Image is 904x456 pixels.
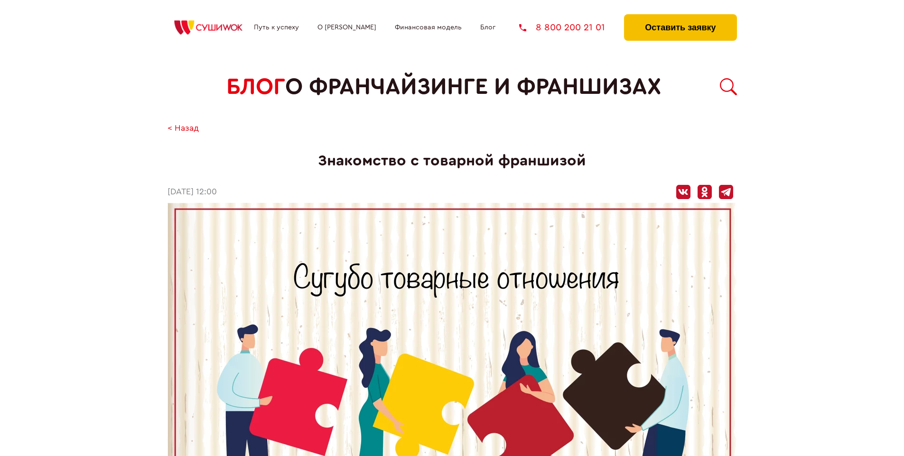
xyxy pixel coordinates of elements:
[536,23,605,32] span: 8 800 200 21 01
[168,124,199,134] a: < Назад
[519,23,605,32] a: 8 800 200 21 01
[395,24,462,31] a: Финансовая модель
[168,187,217,197] time: [DATE] 12:00
[285,74,661,100] span: о франчайзинге и франшизах
[254,24,299,31] a: Путь к успеху
[480,24,495,31] a: Блог
[317,24,376,31] a: О [PERSON_NAME]
[226,74,285,100] span: БЛОГ
[168,152,737,170] h1: Знакомство с товарной франшизой
[624,14,736,41] button: Оставить заявку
